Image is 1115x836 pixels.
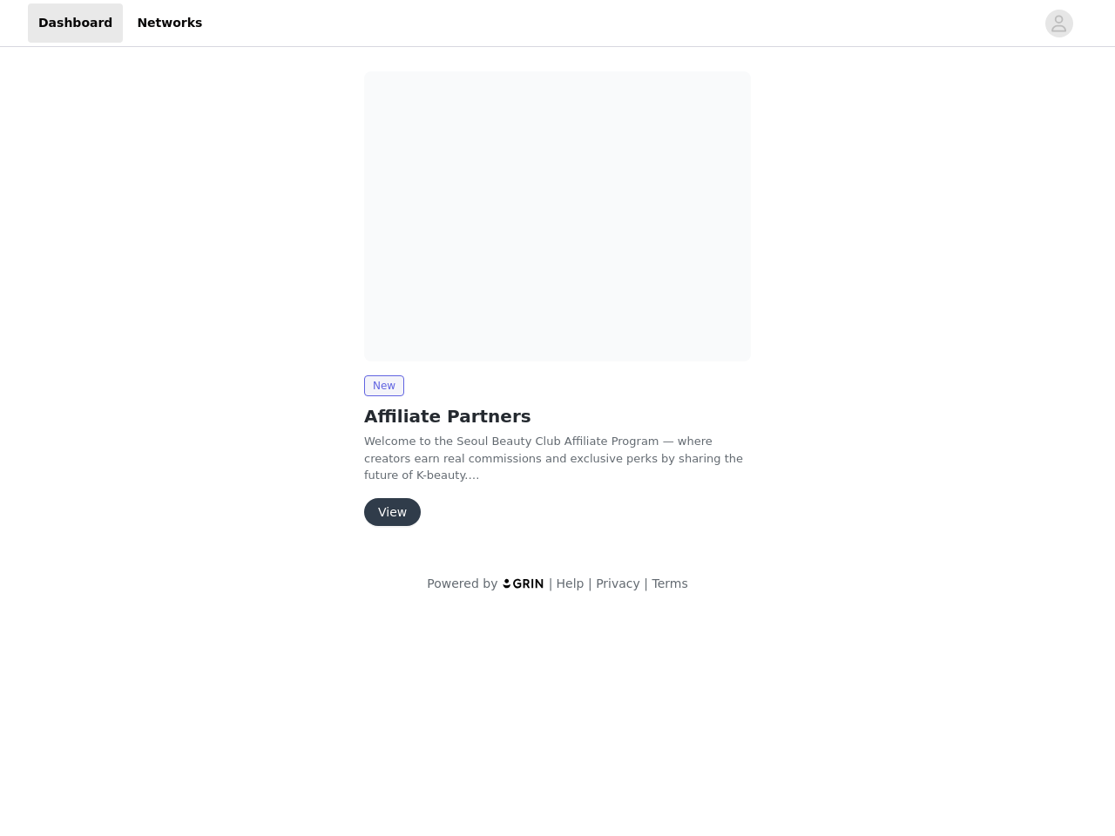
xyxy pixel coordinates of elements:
[364,433,751,484] p: Welcome to the Seoul Beauty Club Affiliate Program — where creators earn real commissions and exc...
[427,576,497,590] span: Powered by
[557,576,585,590] a: Help
[126,3,213,43] a: Networks
[1051,10,1067,37] div: avatar
[588,576,592,590] span: |
[596,576,640,590] a: Privacy
[652,576,687,590] a: Terms
[644,576,648,590] span: |
[364,71,751,361] img: Seoul Beauty Club
[364,506,421,519] a: View
[364,403,751,429] h2: Affiliate Partners
[364,375,404,396] span: New
[28,3,123,43] a: Dashboard
[549,576,553,590] span: |
[364,498,421,526] button: View
[502,577,545,589] img: logo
